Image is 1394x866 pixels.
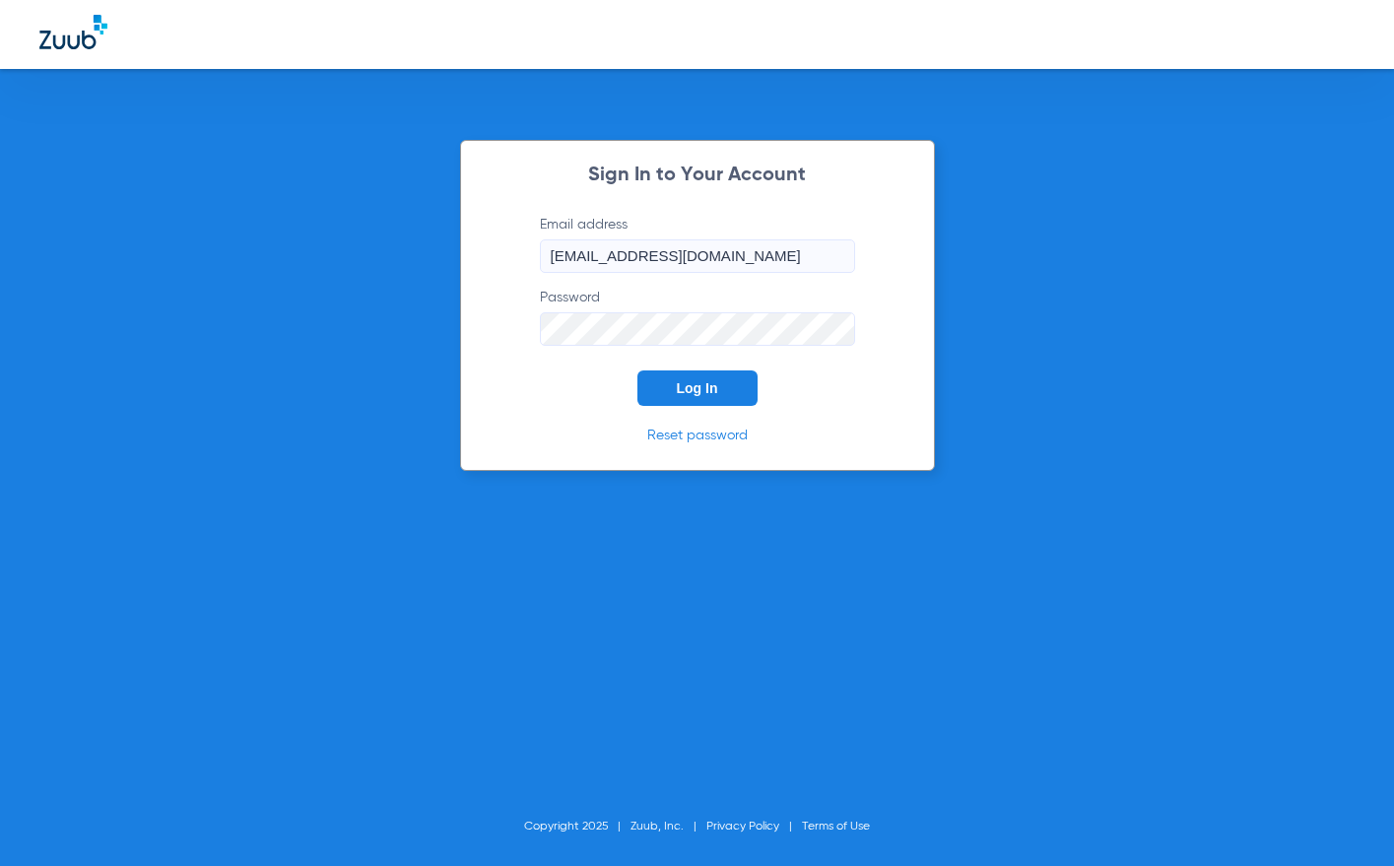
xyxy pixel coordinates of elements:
button: Log In [637,370,758,406]
label: Password [540,288,855,346]
img: Zuub Logo [39,15,107,49]
label: Email address [540,215,855,273]
iframe: Chat Widget [1295,771,1394,866]
li: Zuub, Inc. [631,817,706,836]
span: Log In [677,380,718,396]
a: Privacy Policy [706,821,779,833]
input: Password [540,312,855,346]
a: Reset password [647,429,748,442]
input: Email address [540,239,855,273]
h2: Sign In to Your Account [510,166,885,185]
li: Copyright 2025 [524,817,631,836]
a: Terms of Use [802,821,870,833]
